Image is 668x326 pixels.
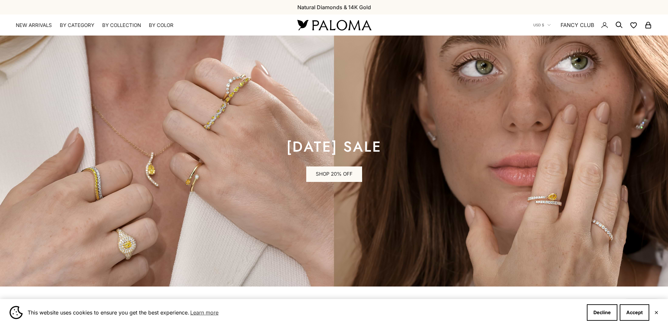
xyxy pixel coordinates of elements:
[561,21,594,29] a: FANCY CLUB
[297,3,371,12] p: Natural Diamonds & 14K Gold
[533,14,652,36] nav: Secondary navigation
[287,140,382,153] p: [DATE] sale
[587,304,617,321] button: Decline
[28,308,582,317] span: This website uses cookies to ensure you get the best experience.
[654,311,658,314] button: Close
[306,166,362,182] a: SHOP 20% OFF
[16,22,52,29] a: NEW ARRIVALS
[16,22,282,29] nav: Primary navigation
[102,22,141,29] summary: By Collection
[149,22,173,29] summary: By Color
[533,22,551,28] button: USD $
[533,22,544,28] span: USD $
[189,308,219,317] a: Learn more
[620,304,649,321] button: Accept
[10,306,23,319] img: Cookie banner
[60,22,94,29] summary: By Category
